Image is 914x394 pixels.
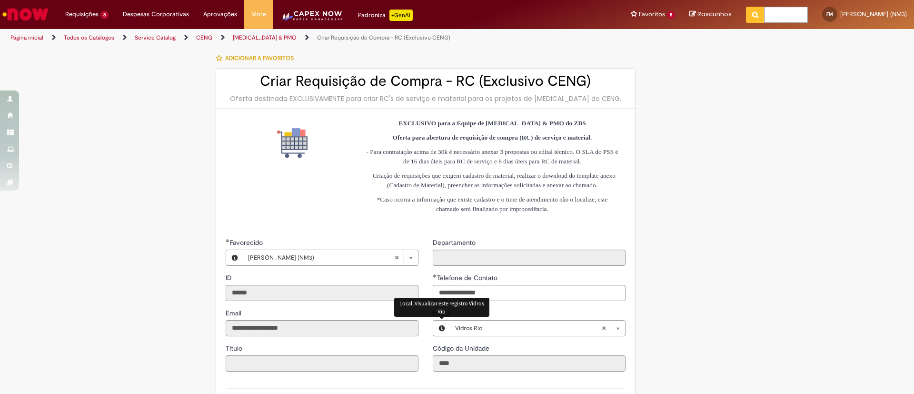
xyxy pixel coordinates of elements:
abbr: Limpar campo Local [596,321,611,336]
strong: para a Equipe de [MEDICAL_DATA] & PMO do ZBS [438,120,586,127]
div: Local, Visualizar este registro Vidros Rio [394,298,489,317]
span: Somente leitura - Código da Unidade [433,344,491,353]
span: More [251,10,266,19]
span: Necessários - Favorecido [230,238,265,247]
button: Favorecido, Visualizar este registro Fernando Borges Moraes (NM3) [226,250,243,265]
span: *Caso ocorra a informação que existe cadastro e o time de atendimento não o localize, este chamad... [377,196,608,212]
input: ID [226,285,418,301]
input: Título [226,355,418,372]
label: Somente leitura - Código da Unidade [433,343,491,353]
div: Padroniza [358,10,413,21]
span: Obrigatório Preenchido [226,239,230,242]
label: Somente leitura - ID [226,273,234,283]
label: Somente leitura - Departamento [433,238,477,247]
span: [PERSON_NAME] (NM3) [248,250,394,265]
img: ServiceNow [1,5,50,24]
a: Criar Requisição de Compra - RC (Exclusivo CENG) [317,34,450,41]
span: Aprovações [203,10,237,19]
span: 8 [100,11,109,19]
label: Somente leitura - Título [226,343,244,353]
img: Criar Requisição de Compra - RC (Exclusivo CENG) [277,128,308,158]
span: Somente leitura - Título [226,344,244,353]
strong: EXCLUSIVO [398,120,436,127]
a: Rascunhos [689,10,732,19]
button: Pesquisar [746,7,765,23]
button: Local, Visualizar este registro Vidros Rio [433,321,450,336]
span: Telefone de Contato [437,273,499,282]
span: Vidros Rio [455,321,601,336]
span: Obrigatório Preenchido [433,274,437,278]
span: [PERSON_NAME] (NM3) [840,10,907,18]
span: - Criação de requisições que exigem cadastro de material, realizar o download do template anexo (... [369,172,616,189]
input: Departamento [433,250,626,266]
span: FM [826,11,833,17]
a: [MEDICAL_DATA] & PMO [233,34,297,41]
span: 5 [667,11,675,19]
a: Service Catalog [135,34,176,41]
span: - Para contratação acima de 30k é necessário anexar 3 propostas ou edital técnico. O SLA do PSS é... [367,148,618,165]
a: [PERSON_NAME] (NM3)Limpar campo Favorecido [243,250,418,265]
a: Vidros RioLimpar campo Local [450,321,625,336]
a: Página inicial [10,34,43,41]
strong: Oferta para abertura de requisição de compra (RC) de serviço e material. [393,134,592,141]
button: Adicionar a Favoritos [216,48,299,68]
abbr: Limpar campo Favorecido [389,250,404,265]
span: Requisições [65,10,99,19]
span: Somente leitura - Email [226,309,243,317]
a: CENG [196,34,212,41]
input: Telefone de Contato [433,285,626,301]
span: Despesas Corporativas [123,10,189,19]
img: CapexLogo5.png [280,10,344,29]
span: Rascunhos [697,10,732,19]
p: +GenAi [389,10,413,21]
span: Adicionar a Favoritos [225,54,294,62]
h2: Criar Requisição de Compra - RC (Exclusivo CENG) [226,73,626,89]
label: Somente leitura - Email [226,308,243,318]
input: Email [226,320,418,336]
ul: Trilhas de página [7,29,602,47]
div: Oferta destinada EXCLUSIVAMENTE para criar RC's de serviço e material para os projetos de [MEDICA... [226,94,626,103]
input: Código da Unidade [433,355,626,372]
a: Todos os Catálogos [64,34,114,41]
span: Favoritos [639,10,665,19]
